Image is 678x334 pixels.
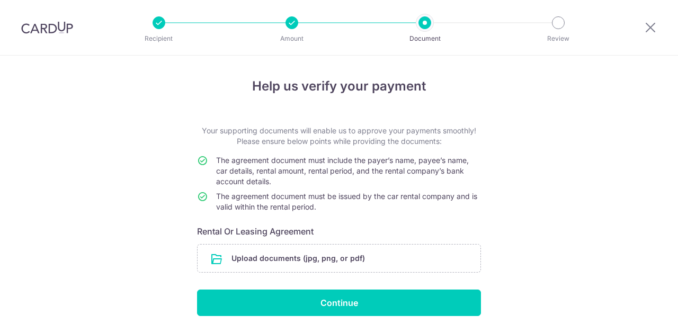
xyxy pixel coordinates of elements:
div: Upload documents (jpg, png, or pdf) [197,244,481,273]
p: Your supporting documents will enable us to approve your payments smoothly! Please ensure below p... [197,125,481,147]
span: The agreement document must be issued by the car rental company and is valid within the rental pe... [216,192,477,211]
p: Review [519,33,597,44]
h4: Help us verify your payment [197,77,481,96]
h6: Rental Or Leasing Agreement [197,225,481,238]
iframe: Opens a widget where you can find more information [610,302,667,329]
img: CardUp [21,21,73,34]
p: Document [386,33,464,44]
span: The agreement document must include the payer’s name, payee’s name, car details, rental amount, r... [216,156,469,186]
input: Continue [197,290,481,316]
p: Recipient [120,33,198,44]
p: Amount [253,33,331,44]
